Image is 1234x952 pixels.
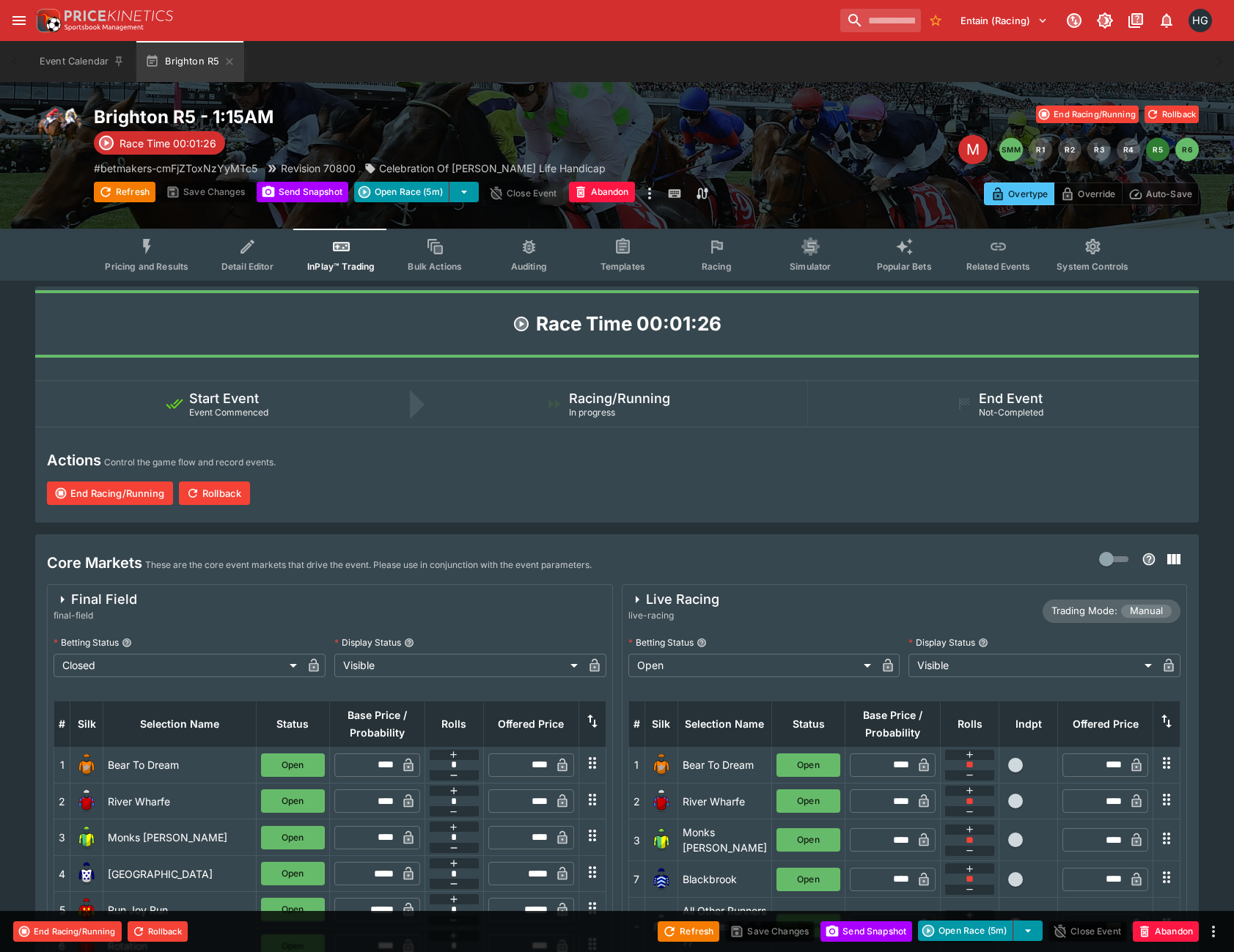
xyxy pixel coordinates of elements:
th: Independent [999,701,1058,747]
th: Silk [70,701,103,747]
td: 3 [628,819,644,861]
input: search [840,9,921,32]
img: runner 7 [650,868,673,891]
span: Racing [702,261,732,272]
button: Rollback [128,921,188,942]
p: Revision 70800 [281,160,356,176]
button: select merge strategy [1013,920,1043,941]
p: Display Status [334,636,401,649]
button: End Racing/Running [1036,106,1139,123]
button: R5 [1146,138,1169,161]
td: Blackbrook [677,861,772,897]
td: 7 [628,861,644,897]
div: Live Racing [628,591,719,608]
td: Bear To Dream [677,747,772,783]
td: Bear To Dream [103,747,257,783]
th: Base Price / Probability [329,701,425,747]
button: Refresh [94,182,155,202]
button: select merge strategy [449,182,479,202]
button: Brighton R5 [136,41,244,82]
h4: Core Markets [47,553,142,572]
button: Abandon [1133,921,1199,942]
button: R2 [1058,138,1081,161]
button: more [1205,923,1222,940]
button: End Racing/Running [13,921,122,942]
h5: Racing/Running [569,390,670,407]
h5: Start Event [189,390,259,407]
button: Overtype [984,182,1054,205]
button: No Bookmarks [924,9,947,32]
h5: End Event [979,390,1043,407]
button: R4 [1117,138,1140,161]
td: Run Joy Run [103,892,257,928]
img: PriceKinetics [65,10,173,21]
button: Connected to PK [1061,7,1087,34]
img: Sportsbook Management [65,24,144,31]
button: open drawer [6,7,32,34]
p: These are the core event markets that drive the event. Please use in conjunction with the event p... [145,558,592,572]
button: Select Tenant [952,9,1057,32]
span: Manual [1121,604,1172,619]
button: Betting Status [122,638,132,648]
div: Closed [54,654,302,677]
span: final-field [54,608,137,623]
nav: pagination navigation [999,138,1199,161]
span: Auditing [511,261,547,272]
button: Override [1054,182,1122,205]
button: Open [261,753,325,777]
button: Display Status [404,638,414,648]
img: runner 3 [75,826,98,849]
th: Selection Name [103,701,257,747]
th: Rolls [425,701,483,747]
span: Popular Bets [877,261,932,272]
th: # [54,701,70,747]
button: Event Calendar [31,41,133,82]
td: Monks [PERSON_NAME] [677,819,772,861]
span: Not-Completed [979,407,1043,418]
button: Send Snapshot [820,921,912,942]
button: Open [776,868,840,891]
td: Monks [PERSON_NAME] [103,819,257,855]
span: Detail Editor [221,261,273,272]
td: River Wharfe [677,783,772,819]
span: Event Commenced [189,407,268,418]
td: 5 [54,892,70,928]
button: Auto-Save [1122,182,1199,205]
button: Open [261,862,325,885]
button: Open Race (5m) [354,182,449,202]
button: Send Snapshot [257,182,348,202]
span: System Controls [1057,261,1128,272]
button: Refresh [658,921,719,942]
td: 1 [628,747,644,783]
button: Open Race (5m) [918,920,1013,941]
button: Open [261,826,325,849]
span: live-racing [628,608,719,623]
button: Documentation [1123,7,1149,34]
button: Hamish Gooch [1184,4,1216,37]
span: In progress [569,407,615,418]
th: Base Price / Probability [845,701,941,747]
td: [GEOGRAPHIC_DATA] [103,855,257,891]
div: Hamish Gooch [1189,9,1212,32]
p: Auto-Save [1146,186,1192,202]
p: Overtype [1008,186,1048,202]
img: PriceKinetics Logo [32,6,62,35]
p: Celebration Of [PERSON_NAME] Life Handicap [379,160,606,176]
td: 2 [628,783,644,819]
td: River Wharfe [103,783,257,819]
td: 2 [54,783,70,819]
p: Betting Status [54,636,119,649]
span: Templates [601,261,645,272]
button: Open [776,828,840,852]
h1: Race Time 00:01:26 [536,311,721,336]
th: Offered Price [1058,701,1153,747]
button: Toggle light/dark mode [1092,7,1118,34]
img: runner 1 [650,753,673,777]
button: Open [261,789,325,813]
p: Trading Mode: [1051,604,1117,619]
span: Related Events [966,261,1030,272]
div: Visible [334,654,583,677]
button: Open [776,789,840,813]
div: Open [628,654,877,677]
div: Start From [984,182,1199,205]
